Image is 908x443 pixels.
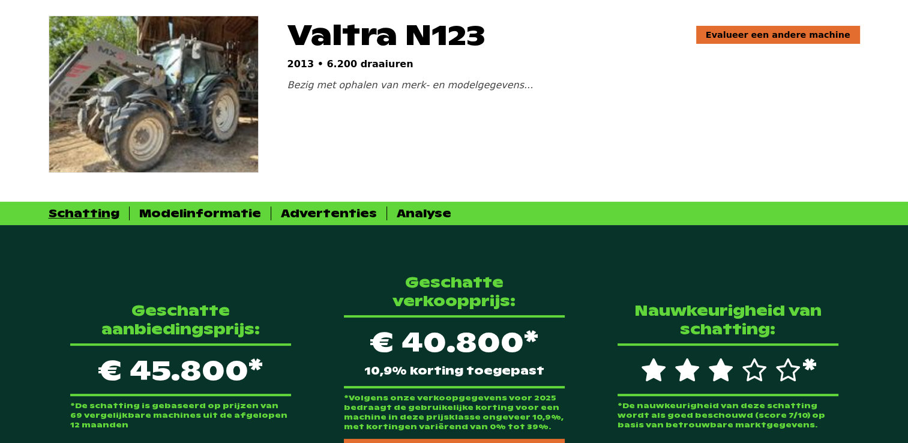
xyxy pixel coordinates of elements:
[344,315,565,388] div: € 40.800*
[49,206,119,220] div: Schatting
[281,206,377,220] div: Advertenties
[344,273,565,310] p: Geschatte verkoopprijs:
[139,206,261,220] div: Modelinformatie
[49,16,258,172] img: Valtra N123 Versu
[287,16,486,53] span: Valtra N123
[618,301,838,339] p: Nauwkeurigheid van schatting:
[70,301,291,339] p: Geschatte aanbiedingsprijs:
[70,343,291,396] p: € 45.800*
[344,393,565,432] p: *Volgens onze verkoopgegevens voor 2025 bedraagt de gebruikelijke korting voor een machine in dez...
[397,206,451,220] div: Analyse
[364,366,544,376] span: 10,9% korting toegepast
[287,58,860,70] p: 2013 • 6.200 draaiuren
[287,79,534,91] span: Bezig met ophalen van merk- en modelgegevens...
[696,26,860,44] a: Evalueer een andere machine
[618,401,838,430] p: *De nauwkeurigheid van deze schatting wordt als goed beschouwd (score 7/10) op basis van betrouwb...
[70,401,291,430] p: *De schatting is gebaseerd op prijzen van 69 vergelijkbare machines uit de afgelopen 12 maanden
